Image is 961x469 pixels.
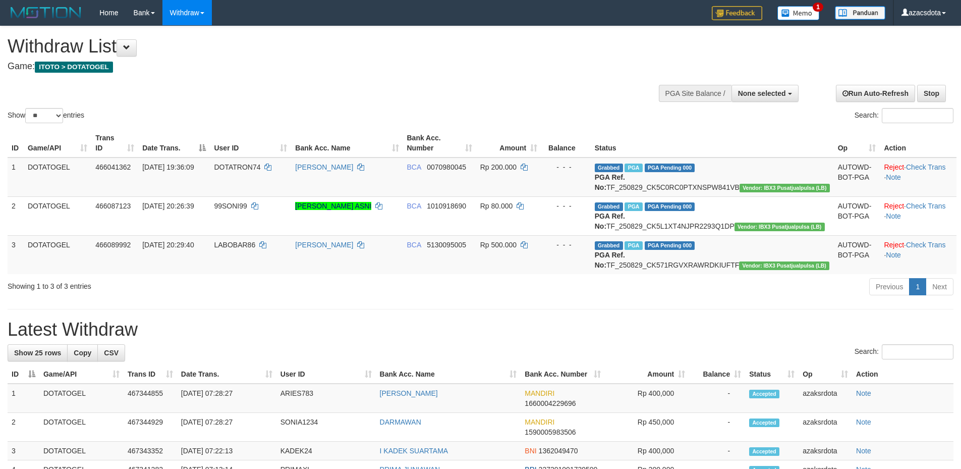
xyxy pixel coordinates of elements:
a: DARMAWAN [380,418,421,426]
span: PGA Pending [645,164,695,172]
b: PGA Ref. No: [595,251,625,269]
td: DOTATOGEL [39,413,124,442]
img: Button%20Memo.svg [777,6,820,20]
td: 467344929 [124,413,177,442]
span: DOTATRON74 [214,163,260,171]
span: Grabbed [595,202,623,211]
span: [DATE] 20:26:39 [142,202,194,210]
a: Reject [884,163,904,171]
span: Marked by azaksrdota [625,164,642,172]
span: Copy 1362049470 to clipboard [539,447,578,455]
th: User ID: activate to sort column ascending [276,365,376,384]
label: Search: [855,344,953,359]
span: Accepted [749,419,779,427]
span: MANDIRI [525,389,554,397]
td: azaksrdota [799,384,852,413]
th: Action [852,365,953,384]
span: Copy 0070980045 to clipboard [427,163,466,171]
th: Bank Acc. Number: activate to sort column ascending [521,365,605,384]
th: Trans ID: activate to sort column ascending [124,365,177,384]
h1: Latest Withdraw [8,320,953,340]
td: Rp 400,000 [605,442,689,460]
a: Note [886,173,901,181]
span: 99SONI99 [214,202,247,210]
td: ARIES783 [276,384,376,413]
a: Check Trans [906,202,946,210]
a: Reject [884,202,904,210]
span: Accepted [749,390,779,398]
td: 1 [8,384,39,413]
th: Bank Acc. Number: activate to sort column ascending [403,129,476,158]
td: 467343352 [124,442,177,460]
a: [PERSON_NAME] [295,241,353,249]
span: Rp 80.000 [480,202,513,210]
span: Copy 1590005983506 to clipboard [525,428,576,436]
td: 467344855 [124,384,177,413]
td: AUTOWD-BOT-PGA [834,196,880,235]
a: Note [856,418,871,426]
th: Game/API: activate to sort column ascending [24,129,91,158]
td: TF_250829_CK5L1XT4NJPR2293Q1DP [591,196,834,235]
th: Amount: activate to sort column ascending [476,129,541,158]
input: Search: [882,344,953,359]
span: BCA [407,163,421,171]
th: Op: activate to sort column ascending [834,129,880,158]
th: ID: activate to sort column descending [8,365,39,384]
span: Rp 500.000 [480,241,517,249]
span: Copy 1660004229696 to clipboard [525,399,576,407]
a: [PERSON_NAME] [295,163,353,171]
select: Showentries [25,108,63,123]
button: None selected [731,85,799,102]
span: CSV [104,349,119,357]
span: Vendor URL: https://dashboard.q2checkout.com/secure [734,223,825,231]
td: [DATE] 07:28:27 [177,413,276,442]
td: azaksrdota [799,442,852,460]
th: Balance [541,129,591,158]
a: Stop [917,85,946,102]
span: Marked by azaksrdota [625,202,642,211]
span: PGA Pending [645,202,695,211]
a: Note [886,212,901,220]
th: User ID: activate to sort column ascending [210,129,291,158]
a: CSV [97,344,125,361]
td: · · [880,196,956,235]
span: Rp 200.000 [480,163,517,171]
span: 466041362 [95,163,131,171]
b: PGA Ref. No: [595,173,625,191]
div: PGA Site Balance / [659,85,731,102]
img: Feedback.jpg [712,6,762,20]
span: Grabbed [595,241,623,250]
a: Previous [869,278,910,295]
a: Note [886,251,901,259]
span: Copy 1010918690 to clipboard [427,202,466,210]
th: Bank Acc. Name: activate to sort column ascending [376,365,521,384]
td: [DATE] 07:28:27 [177,384,276,413]
td: SONIA1234 [276,413,376,442]
a: [PERSON_NAME] ASNI [295,202,371,210]
td: DOTATOGEL [39,384,124,413]
td: 2 [8,196,24,235]
th: Op: activate to sort column ascending [799,365,852,384]
td: DOTATOGEL [24,196,91,235]
td: - [689,384,745,413]
a: Note [856,389,871,397]
td: DOTATOGEL [39,442,124,460]
span: BCA [407,241,421,249]
td: · · [880,158,956,197]
td: [DATE] 07:22:13 [177,442,276,460]
span: [DATE] 20:29:40 [142,241,194,249]
span: MANDIRI [525,418,554,426]
span: Accepted [749,447,779,456]
td: AUTOWD-BOT-PGA [834,235,880,274]
td: · · [880,235,956,274]
td: KADEK24 [276,442,376,460]
input: Search: [882,108,953,123]
div: Showing 1 to 3 of 3 entries [8,277,393,291]
th: Status: activate to sort column ascending [745,365,799,384]
th: Action [880,129,956,158]
h1: Withdraw List [8,36,631,57]
th: Status [591,129,834,158]
td: Rp 400,000 [605,384,689,413]
span: BCA [407,202,421,210]
span: Copy 5130095005 to clipboard [427,241,466,249]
